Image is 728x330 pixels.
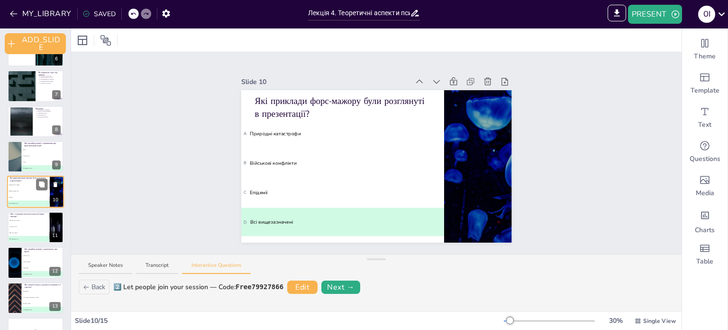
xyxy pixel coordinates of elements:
[698,5,715,24] button: O I
[682,101,728,135] div: Add text boxes
[8,106,64,137] div: 8
[10,177,47,182] p: Які приклади форс-мажору були розглянуті в презентації?
[36,179,47,190] button: Duplicate Slide
[79,262,132,274] button: Speaker Notes
[52,55,61,64] div: 6
[8,238,9,240] span: D
[22,155,63,157] span: Заперечення
[22,297,63,298] span: Когнітивно-поведінкова терапія
[22,309,63,310] span: Усі вищезазначені
[75,316,504,326] div: Slide 10 / 15
[52,90,61,99] div: 7
[696,189,714,198] span: Media
[8,220,49,221] span: Психологічна стійкість
[37,112,61,114] p: Уникнення осуду
[682,237,728,272] div: Add a table
[698,6,715,23] div: O I
[50,179,61,190] button: Delete Slide
[36,107,61,110] p: Висновок
[8,190,49,192] span: Військові конфлікти
[682,169,728,203] div: Add images, graphics, shapes or video
[241,77,409,87] div: Slide 10
[7,6,75,21] button: MY_LIBRARY
[8,70,64,102] div: 7
[243,189,441,197] span: Епідемії
[40,75,61,77] p: Схожість симптомів
[50,196,61,205] div: 10
[8,226,9,227] span: B
[8,197,49,198] span: Епідемії
[5,33,66,54] button: ADD_SLIDE
[22,267,63,269] span: Тільки шок
[8,203,49,205] span: Всі вищезазначені
[287,281,318,294] button: Edit
[243,131,246,137] span: A
[52,160,61,170] div: 9
[49,231,61,240] div: 11
[8,212,64,243] div: 11
[243,160,441,167] span: Військові конфлікти
[8,226,49,227] span: Невизначеність
[308,6,410,20] input: INSERT_TITLE
[22,149,63,151] span: Шок
[8,247,64,278] div: 12
[40,77,61,79] p: Короткочасність стресу
[682,66,728,101] div: Add ready made slides
[8,232,49,234] span: Втрата контролю
[37,114,61,116] p: Резильєнтність
[8,283,64,314] div: 13
[40,83,61,85] p: Потреба в допомозі
[37,109,61,111] p: Важливість розуміння
[643,317,676,325] span: Single View
[10,213,47,218] p: Що є основним аспектом психології форс-мажору?
[690,154,720,164] span: Questions
[37,111,61,113] p: Психологічна підтримка
[22,273,63,275] span: Усі вищезазначені
[243,130,441,138] span: Природні катастрофи
[7,176,64,208] div: 10
[321,281,360,294] button: Next →
[136,262,178,274] button: Transcript
[696,257,713,266] span: Table
[243,189,246,196] span: C
[22,302,63,304] span: Фізичні вправи
[243,219,246,225] span: D
[243,218,441,226] span: Всі вищезазначені
[37,116,61,118] p: Створення спільнот
[24,142,61,147] p: Які емоційні реакції є первинними при форс-мажорній події?
[113,282,283,292] div: 2️⃣ Let people join your session — Code:
[682,32,728,66] div: Change the overall theme
[52,125,61,134] div: 8
[8,238,49,240] span: Всі вищезазначені
[698,120,711,130] span: Text
[682,203,728,237] div: Add charts and graphs
[8,184,49,186] span: Природні катастрофи
[604,316,627,326] div: 30 %
[49,267,61,276] div: 12
[691,86,719,95] span: Template
[22,255,63,256] span: Тільки страх
[49,302,61,311] div: 13
[22,291,63,292] span: Релаксація
[22,261,63,263] span: Тільки тривога
[40,79,61,81] p: Довготривалість тривоги
[40,81,61,83] p: Попереджувальні знаки
[38,71,61,76] p: Як відрізнити стрес від тривоги
[82,9,116,19] div: SAVED
[22,168,63,169] span: Всі вищезазначені
[8,232,9,234] span: C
